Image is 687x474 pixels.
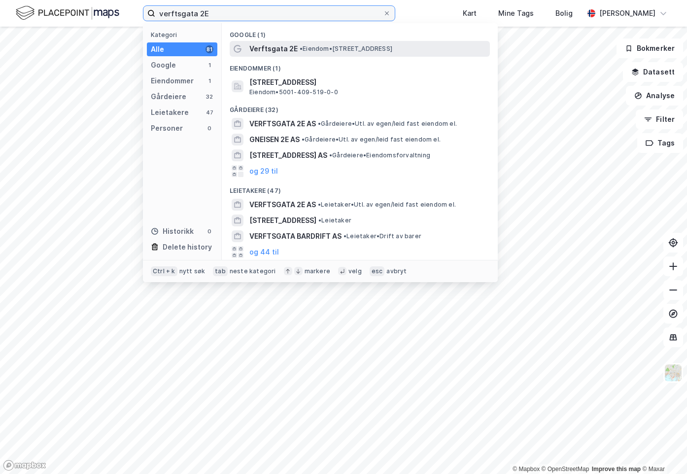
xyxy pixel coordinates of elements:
[206,227,213,235] div: 0
[555,7,573,19] div: Bolig
[318,120,321,127] span: •
[318,201,456,209] span: Leietaker • Utl. av egen/leid fast eiendom el.
[343,232,346,240] span: •
[151,43,164,55] div: Alle
[16,4,119,22] img: logo.f888ab2527a4732fd821a326f86c7f29.svg
[222,179,498,197] div: Leietakere (47)
[206,124,213,132] div: 0
[206,45,213,53] div: 81
[151,59,176,71] div: Google
[230,267,276,275] div: neste kategori
[151,266,177,276] div: Ctrl + k
[318,217,351,224] span: Leietaker
[617,38,683,58] button: Bokmerker
[249,246,279,258] button: og 44 til
[206,61,213,69] div: 1
[222,23,498,41] div: Google (1)
[151,107,189,118] div: Leietakere
[513,466,540,473] a: Mapbox
[329,151,332,159] span: •
[249,134,300,146] span: GNEISEN 2E AS
[206,77,213,85] div: 1
[249,165,278,177] button: og 29 til
[637,133,683,153] button: Tags
[222,98,498,116] div: Gårdeiere (32)
[664,364,683,382] img: Z
[626,86,683,106] button: Analyse
[249,215,316,226] span: [STREET_ADDRESS]
[151,31,217,38] div: Kategori
[249,118,316,130] span: VERFTSGATA 2E AS
[300,45,303,52] span: •
[163,241,212,253] div: Delete history
[318,120,457,128] span: Gårdeiere • Utl. av egen/leid fast eiendom el.
[151,75,194,87] div: Eiendommer
[370,266,385,276] div: esc
[302,136,441,144] span: Gårdeiere • Utl. av egen/leid fast eiendom el.
[249,230,342,242] span: VERFTSGATA BARDRIFT AS
[151,91,186,103] div: Gårdeiere
[599,7,655,19] div: [PERSON_NAME]
[638,427,687,474] iframe: Chat Widget
[318,201,321,208] span: •
[302,136,305,143] span: •
[542,466,589,473] a: OpenStreetMap
[348,267,362,275] div: velg
[3,460,46,471] a: Mapbox homepage
[206,109,213,116] div: 47
[222,57,498,74] div: Eiendommer (1)
[300,45,392,53] span: Eiendom • [STREET_ADDRESS]
[305,267,330,275] div: markere
[623,62,683,82] button: Datasett
[249,149,327,161] span: [STREET_ADDRESS] AS
[636,109,683,129] button: Filter
[206,93,213,101] div: 32
[386,267,407,275] div: avbryt
[318,217,321,224] span: •
[151,122,183,134] div: Personer
[213,266,228,276] div: tab
[329,151,430,159] span: Gårdeiere • Eiendomsforvaltning
[155,6,383,21] input: Søk på adresse, matrikkel, gårdeiere, leietakere eller personer
[343,232,421,240] span: Leietaker • Drift av barer
[151,225,194,237] div: Historikk
[498,7,534,19] div: Mine Tags
[249,88,338,96] span: Eiendom • 5001-409-519-0-0
[249,199,316,211] span: VERFTSGATA 2E AS
[463,7,477,19] div: Kart
[179,267,206,275] div: nytt søk
[592,466,641,473] a: Improve this map
[249,43,298,55] span: Verftsgata 2E
[249,76,486,88] span: [STREET_ADDRESS]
